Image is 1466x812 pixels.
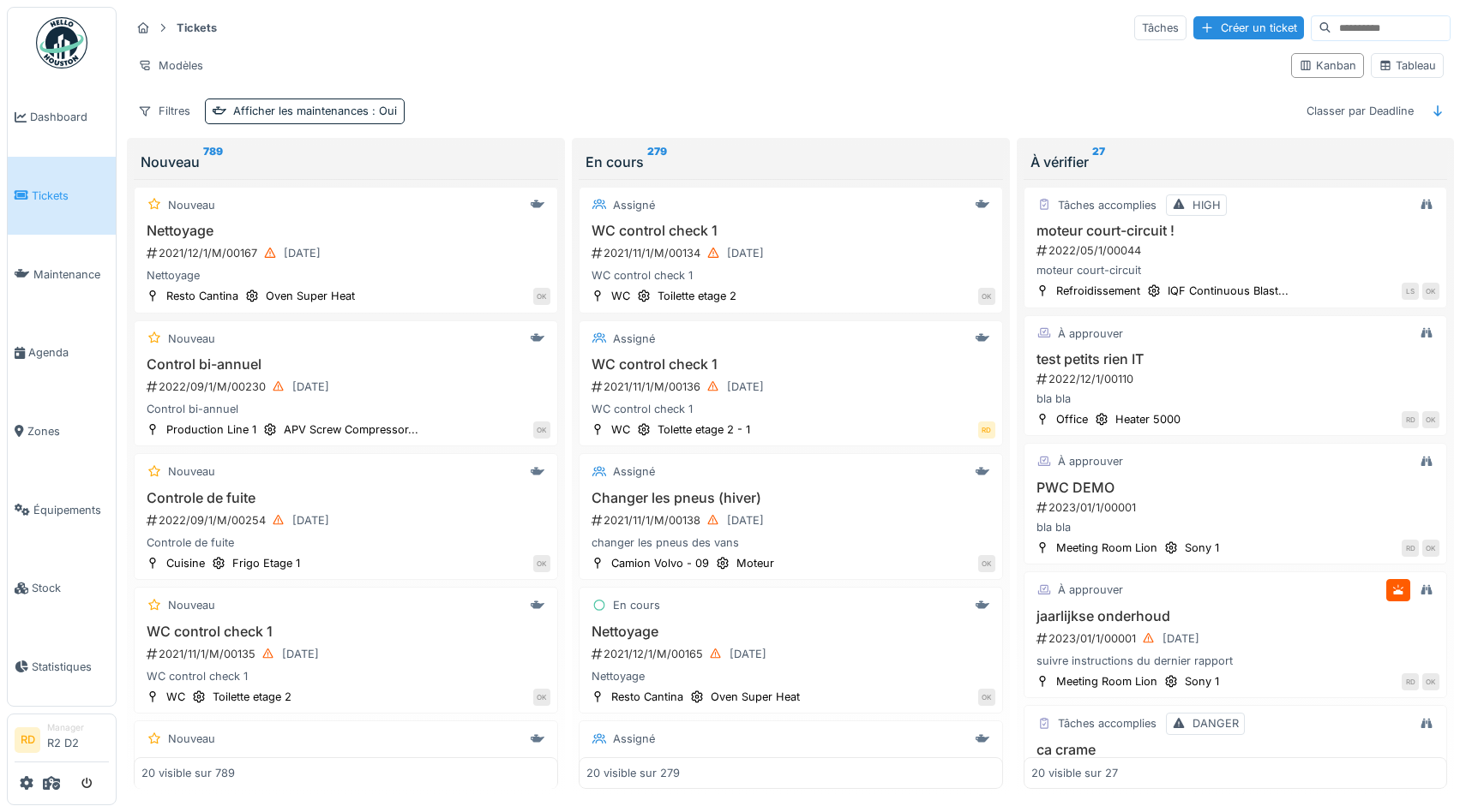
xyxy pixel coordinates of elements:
[28,344,109,361] span: Agenda
[611,421,630,438] div: WC
[586,534,995,551] div: changer les pneus des vans
[141,490,550,506] h3: Controle de fuite
[8,157,116,236] a: Tickets
[203,152,223,172] sup: 789
[1402,540,1419,557] div: RD
[658,421,750,438] div: Tolette etage 2 - 1
[141,401,550,417] div: Control bi-annuel
[1193,715,1239,731] div: DANGER
[590,376,995,397] div: 2021/11/1/M/00136
[1031,653,1440,669] div: suivre instructions du dernier rapport
[586,624,995,640] h3: Nettoyage
[533,689,550,706] div: OK
[32,580,109,596] span: Stock
[611,288,630,304] div: WC
[145,510,550,531] div: 2022/09/1/M/00254
[1035,628,1440,649] div: 2023/01/1/00001
[8,313,116,392] a: Agenda
[1092,152,1105,172] sup: 27
[8,235,116,313] a: Maintenance
[1422,540,1439,557] div: OK
[1402,673,1419,690] div: RD
[1058,582,1123,598] div: À approuver
[1031,262,1440,278] div: moteur court-circuit
[141,223,550,239] h3: Nettoyage
[647,152,667,172] sup: 279
[1299,99,1421,123] div: Classer par Deadline
[1168,283,1289,299] div: IQF Continuous Blast...
[1379,57,1436,74] div: Tableau
[284,245,321,261] div: [DATE]
[533,421,550,439] div: OK
[1056,411,1088,427] div: Office
[1193,16,1304,39] div: Créer un ticket
[586,356,995,373] h3: WC control check 1
[145,376,550,397] div: 2022/09/1/M/00230
[1031,480,1440,496] h3: PWC DEMO
[284,421,418,438] div: APV Screw Compressor...
[1056,673,1157,690] div: Meeting Room Lion
[586,668,995,684] div: Nettoyage
[590,242,995,264] div: 2021/11/1/M/00134
[978,288,995,305] div: OK
[1163,630,1199,647] div: [DATE]
[727,379,764,395] div: [DATE]
[727,512,764,528] div: [DATE]
[613,197,655,213] div: Assigné
[658,288,736,304] div: Toilette etage 2
[1185,540,1219,556] div: Sony 1
[736,555,774,571] div: Moteur
[145,242,550,264] div: 2021/12/1/M/00167
[978,689,995,706] div: OK
[1422,673,1439,690] div: OK
[1030,152,1441,172] div: À vérifier
[1056,283,1140,299] div: Refroidissement
[590,643,995,665] div: 2021/12/1/M/00165
[8,392,116,471] a: Zones
[166,421,256,438] div: Production Line 1
[36,17,87,69] img: Badge_color-CXgf-gQk.svg
[613,597,660,613] div: En cours
[213,689,291,705] div: Toilette etage 2
[32,659,109,675] span: Statistiques
[8,549,116,628] a: Stock
[1402,411,1419,428] div: RD
[233,103,397,119] div: Afficher les maintenances
[166,555,205,571] div: Cuisine
[1031,608,1440,624] h3: jaarlijkse onderhoud
[141,668,550,684] div: WC control check 1
[33,502,109,518] span: Équipements
[292,379,329,395] div: [DATE]
[1031,391,1440,407] div: bla bla
[613,331,655,347] div: Assigné
[1058,325,1123,342] div: À approuver
[1402,283,1419,300] div: LS
[8,78,116,157] a: Dashboard
[1299,57,1356,74] div: Kanban
[611,689,683,705] div: Resto Cantina
[586,223,995,239] h3: WC control check 1
[1056,540,1157,556] div: Meeting Room Lion
[282,646,319,662] div: [DATE]
[168,463,215,480] div: Nouveau
[533,555,550,572] div: OK
[1035,242,1440,259] div: 2022/05/1/00044
[141,267,550,284] div: Nettoyage
[166,689,185,705] div: WC
[47,721,109,734] div: Manager
[292,512,329,528] div: [DATE]
[613,731,655,747] div: Assigné
[978,555,995,572] div: OK
[1058,197,1157,213] div: Tâches accomplies
[130,53,211,78] div: Modèles
[1035,499,1440,516] div: 2023/01/1/00001
[166,288,238,304] div: Resto Cantina
[1035,371,1440,387] div: 2022/12/1/00110
[586,765,680,781] div: 20 visible sur 279
[141,152,551,172] div: Nouveau
[613,463,655,480] div: Assigné
[1134,15,1187,40] div: Tâches
[168,597,215,613] div: Nouveau
[590,510,995,531] div: 2021/11/1/M/00138
[533,288,550,305] div: OK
